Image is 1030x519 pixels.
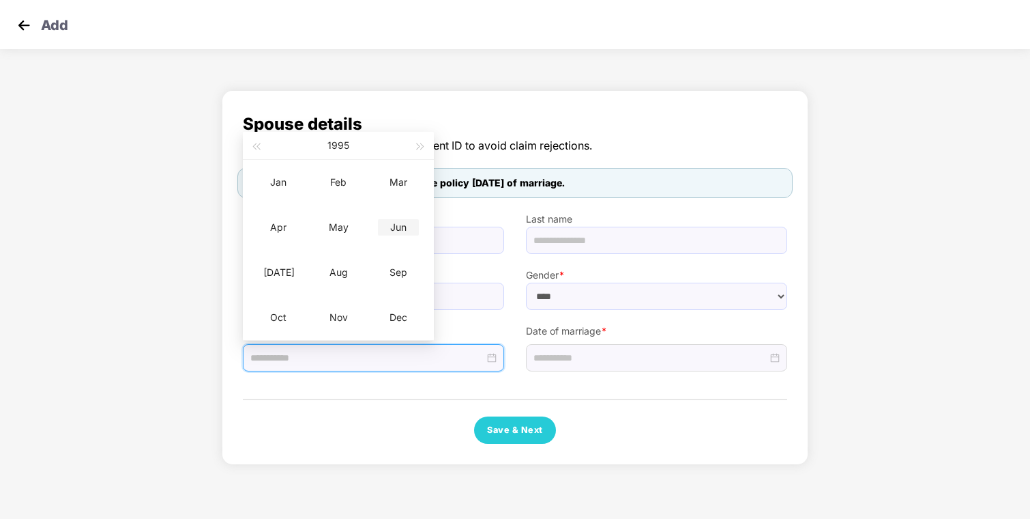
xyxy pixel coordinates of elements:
td: 1995-04 [248,205,308,250]
td: 1995-11 [308,295,368,340]
td: 1995-08 [308,250,368,295]
td: 1995-02 [308,160,368,205]
div: Apr [258,219,299,236]
span: Spouse details [243,111,787,137]
label: Gender [526,268,787,283]
div: Jan [258,174,299,191]
button: 1995 [327,132,349,159]
td: 1995-07 [248,250,308,295]
td: 1995-06 [368,205,428,250]
p: Add [41,15,68,31]
button: Save & Next [474,417,556,444]
span: The details should be as per government ID to avoid claim rejections. [243,137,787,154]
div: Mar [378,174,419,191]
label: Last name [526,212,787,227]
td: 1995-03 [368,160,428,205]
div: Sep [378,264,419,281]
div: Oct [258,309,299,326]
div: [DATE] [258,264,299,281]
div: Jun [378,219,419,236]
div: Aug [318,264,359,281]
td: 1995-09 [368,250,428,295]
td: 1995-05 [308,205,368,250]
img: svg+xml;base64,PHN2ZyB4bWxucz0iaHR0cDovL3d3dy53My5vcmcvMjAwMC9zdmciIHdpZHRoPSIzMCIgaGVpZ2h0PSIzMC... [14,15,34,36]
div: Nov [318,309,359,326]
td: 1995-10 [248,295,308,340]
label: Date of marriage [526,324,787,339]
div: Feb [318,174,359,191]
td: 1995-01 [248,160,308,205]
td: 1995-12 [368,295,428,340]
div: May [318,219,359,236]
div: Dec [378,309,419,326]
